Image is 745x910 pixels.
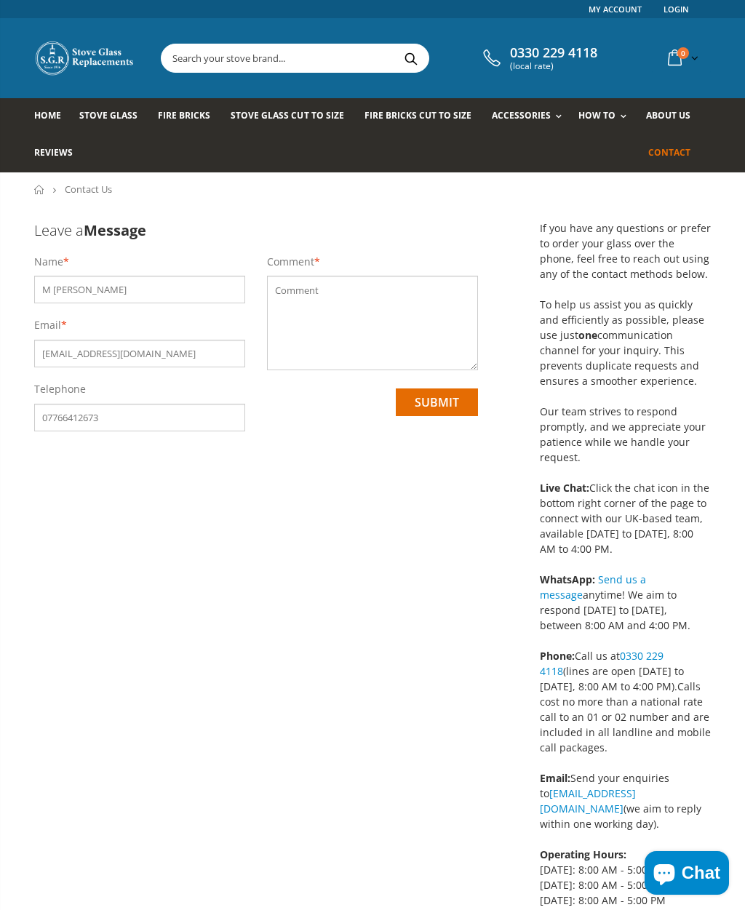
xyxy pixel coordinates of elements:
inbox-online-store-chat: Shopify online store chat [640,851,733,898]
img: Stove Glass Replacement [34,40,136,76]
h3: Leave a [34,220,478,240]
a: Stove Glass Cut To Size [231,98,354,135]
span: Contact Us [65,183,112,196]
label: Telephone [34,382,86,396]
a: Fire Bricks Cut To Size [364,98,482,135]
span: Click the chat icon in the bottom right corner of the page to connect with our UK-based team, ava... [540,481,709,556]
span: About us [646,109,690,121]
p: If you have any questions or prefer to order your glass over the phone, feel free to reach out us... [540,220,711,556]
strong: Phone: [540,649,575,663]
a: Fire Bricks [158,98,221,135]
a: How To [578,98,634,135]
strong: Operating Hours: [540,847,626,861]
strong: one [578,328,597,342]
a: About us [646,98,701,135]
span: Stove Glass Cut To Size [231,109,343,121]
label: Comment [267,255,314,269]
a: [EMAIL_ADDRESS][DOMAIN_NAME] [540,786,636,815]
a: Accessories [492,98,569,135]
label: Email [34,318,61,332]
span: Calls cost no more than a national rate call to an 01 or 02 number and are included in all landli... [540,679,711,754]
span: How To [578,109,615,121]
span: Stove Glass [79,109,138,121]
input: Search your stove brand... [162,44,562,72]
a: 0 [662,44,701,72]
input: submit [396,388,478,416]
b: Message [84,220,146,240]
a: Home [34,98,72,135]
span: Home [34,109,61,121]
a: 0330 229 4118 [540,649,664,678]
a: Send us a message [540,572,646,602]
a: Home [34,185,45,194]
strong: Live Chat: [540,481,589,495]
span: Accessories [492,109,551,121]
span: anytime! We aim to respond [DATE] to [DATE], between 8:00 AM and 4:00 PM. [540,572,690,632]
a: Contact [648,135,701,172]
span: 0 [677,47,689,59]
strong: WhatsApp: [540,572,595,586]
button: Search [394,44,427,72]
span: Fire Bricks [158,109,210,121]
a: Reviews [34,135,84,172]
a: Stove Glass [79,98,148,135]
span: Contact [648,146,690,159]
label: Name [34,255,63,269]
strong: Email: [540,771,570,785]
span: Reviews [34,146,73,159]
span: Fire Bricks Cut To Size [364,109,471,121]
